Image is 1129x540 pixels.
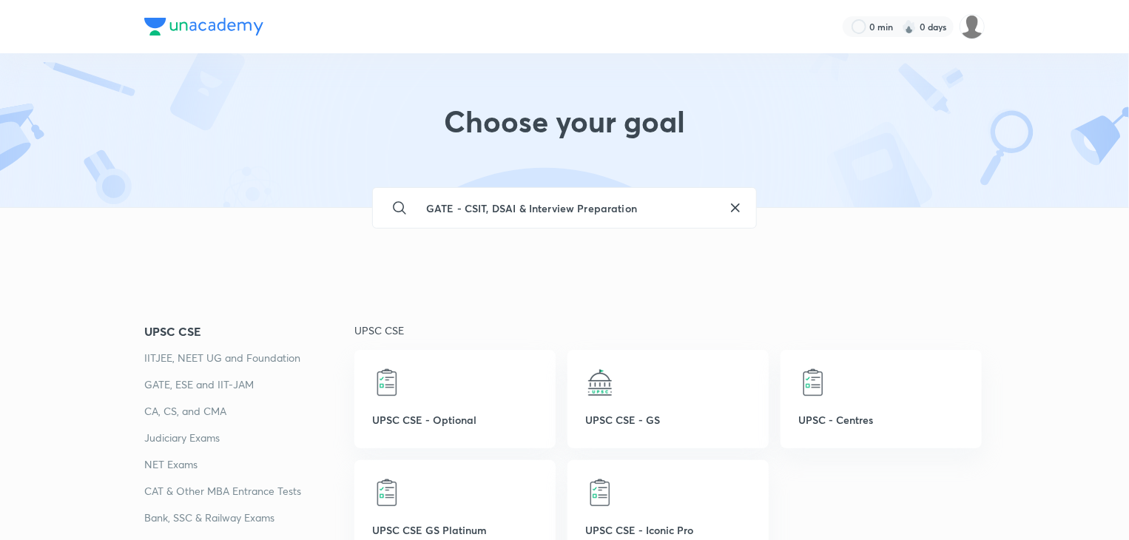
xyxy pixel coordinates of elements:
[902,19,917,34] img: streak
[372,368,402,397] img: UPSC CSE - Optional
[414,188,715,228] input: Search for your goal
[585,478,615,507] img: UPSC CSE - Iconic Pro
[960,14,985,39] img: Prakhar
[144,402,354,420] a: CA, CS, and CMA
[144,376,354,394] a: GATE, ESE and IIT-JAM
[144,456,354,473] a: NET Exams
[798,412,964,428] p: UPSC - Centres
[144,482,354,500] a: CAT & Other MBA Entrance Tests
[144,18,263,36] img: Company Logo
[372,478,402,507] img: UPSC CSE GS Platinum
[372,412,538,428] p: UPSC CSE - Optional
[144,349,354,367] a: IITJEE, NEET UG and Foundation
[372,522,538,538] p: UPSC CSE GS Platinum
[444,104,685,157] h1: Choose your goal
[585,368,615,397] img: UPSC CSE - GS
[585,522,751,538] p: UPSC CSE - Iconic Pro
[798,368,828,397] img: UPSC - Centres
[354,323,985,338] p: UPSC CSE
[144,509,354,527] a: Bank, SSC & Railway Exams
[144,323,354,340] a: UPSC CSE
[585,412,751,428] p: UPSC CSE - GS
[144,429,354,447] a: Judiciary Exams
